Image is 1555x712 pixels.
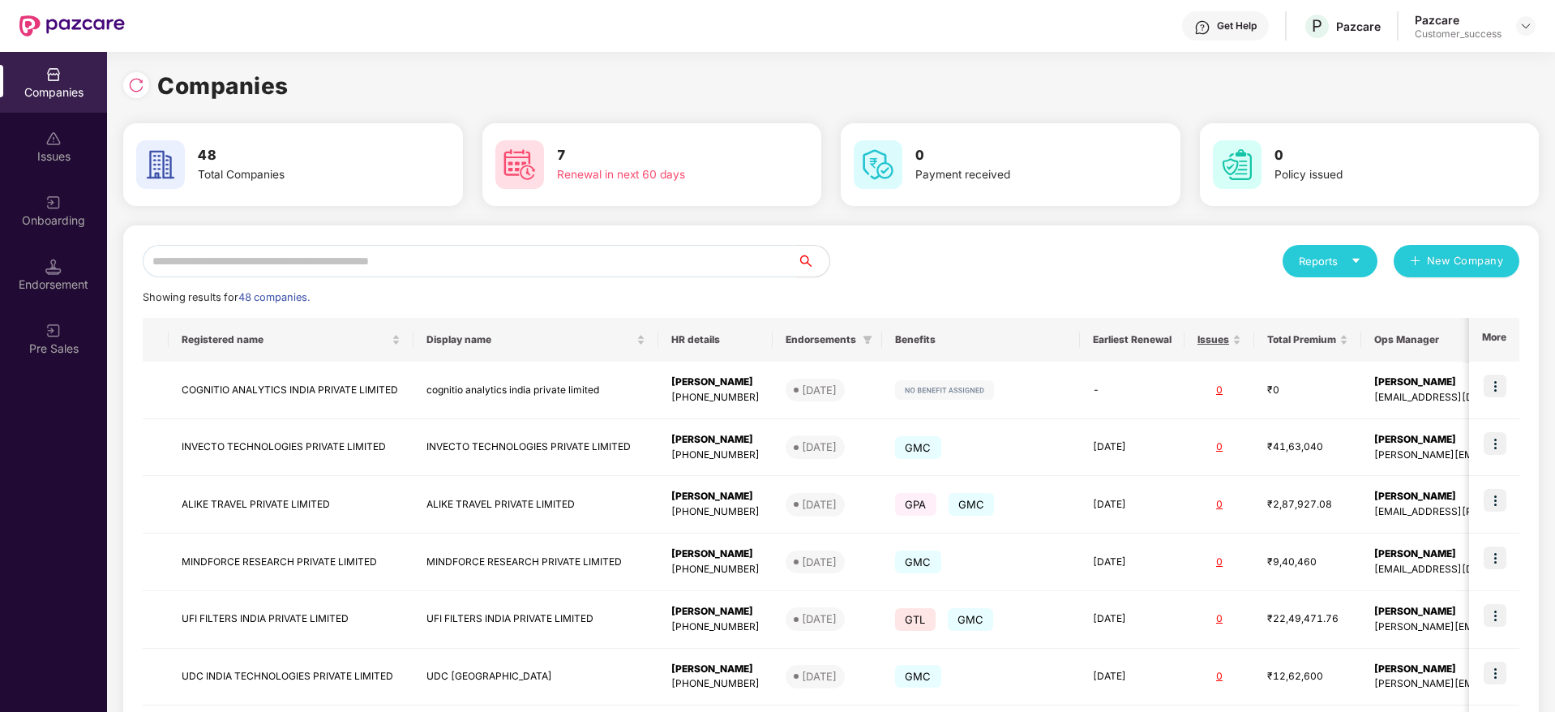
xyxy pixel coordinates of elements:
div: 0 [1197,555,1241,570]
img: svg+xml;base64,PHN2ZyB3aWR0aD0iMjAiIGhlaWdodD0iMjAiIHZpZXdCb3g9IjAgMCAyMCAyMCIgZmlsbD0ibm9uZSIgeG... [45,323,62,339]
div: 0 [1197,611,1241,627]
td: ALIKE TRAVEL PRIVATE LIMITED [169,476,413,534]
div: Policy issued [1274,166,1479,184]
div: Payment received [915,166,1120,184]
td: UFI FILTERS INDIA PRIVATE LIMITED [413,591,658,649]
img: icon [1484,375,1506,397]
span: GMC [895,551,941,573]
th: Issues [1184,318,1254,362]
div: [PHONE_NUMBER] [671,676,760,692]
div: 0 [1197,669,1241,684]
span: 48 companies. [238,291,310,303]
div: ₹41,63,040 [1267,440,1348,455]
div: [PHONE_NUMBER] [671,562,760,577]
h3: 0 [915,145,1120,166]
div: Reports [1299,253,1361,269]
div: [PERSON_NAME] [671,489,760,504]
img: svg+xml;base64,PHN2ZyBpZD0iRHJvcGRvd24tMzJ4MzIiIHhtbG5zPSJodHRwOi8vd3d3LnczLm9yZy8yMDAwL3N2ZyIgd2... [1519,19,1532,32]
div: [PHONE_NUMBER] [671,390,760,405]
div: [PERSON_NAME] [671,662,760,677]
div: ₹9,40,460 [1267,555,1348,570]
span: GPA [895,493,936,516]
span: New Company [1427,253,1504,269]
img: svg+xml;base64,PHN2ZyB4bWxucz0iaHR0cDovL3d3dy53My5vcmcvMjAwMC9zdmciIHdpZHRoPSI2MCIgaGVpZ2h0PSI2MC... [495,140,544,189]
div: [PERSON_NAME] [671,432,760,448]
th: Registered name [169,318,413,362]
span: Endorsements [786,333,856,346]
td: INVECTO TECHNOLOGIES PRIVATE LIMITED [413,419,658,477]
div: ₹2,87,927.08 [1267,497,1348,513]
span: plus [1410,255,1420,268]
div: [PERSON_NAME] [671,547,760,562]
div: [DATE] [802,554,837,570]
th: More [1469,318,1519,362]
div: [PHONE_NUMBER] [671,504,760,520]
span: search [796,255,829,268]
img: icon [1484,432,1506,455]
span: Total Premium [1267,333,1336,346]
img: svg+xml;base64,PHN2ZyB4bWxucz0iaHR0cDovL3d3dy53My5vcmcvMjAwMC9zdmciIHdpZHRoPSI2MCIgaGVpZ2h0PSI2MC... [136,140,185,189]
td: UDC [GEOGRAPHIC_DATA] [413,649,658,706]
img: New Pazcare Logo [19,15,125,36]
td: [DATE] [1080,649,1184,706]
td: MINDFORCE RESEARCH PRIVATE LIMITED [413,534,658,591]
img: svg+xml;base64,PHN2ZyB3aWR0aD0iMTQuNSIgaGVpZ2h0PSIxNC41IiB2aWV3Qm94PSIwIDAgMTYgMTYiIGZpbGw9Im5vbm... [45,259,62,275]
img: icon [1484,662,1506,684]
td: MINDFORCE RESEARCH PRIVATE LIMITED [169,534,413,591]
div: Renewal in next 60 days [557,166,761,184]
span: Issues [1197,333,1229,346]
div: ₹12,62,600 [1267,669,1348,684]
div: [PERSON_NAME] [671,604,760,620]
img: svg+xml;base64,PHN2ZyB4bWxucz0iaHR0cDovL3d3dy53My5vcmcvMjAwMC9zdmciIHdpZHRoPSI2MCIgaGVpZ2h0PSI2MC... [1213,140,1262,189]
button: search [796,245,830,277]
div: ₹22,49,471.76 [1267,611,1348,627]
div: ₹0 [1267,383,1348,398]
img: svg+xml;base64,PHN2ZyB3aWR0aD0iMjAiIGhlaWdodD0iMjAiIHZpZXdCb3g9IjAgMCAyMCAyMCIgZmlsbD0ibm9uZSIgeG... [45,195,62,211]
div: [DATE] [802,439,837,455]
td: COGNITIO ANALYTICS INDIA PRIVATE LIMITED [169,362,413,419]
th: Total Premium [1254,318,1361,362]
img: svg+xml;base64,PHN2ZyBpZD0iUmVsb2FkLTMyeDMyIiB4bWxucz0iaHR0cDovL3d3dy53My5vcmcvMjAwMC9zdmciIHdpZH... [128,77,144,93]
img: svg+xml;base64,PHN2ZyBpZD0iQ29tcGFuaWVzIiB4bWxucz0iaHR0cDovL3d3dy53My5vcmcvMjAwMC9zdmciIHdpZHRoPS... [45,66,62,83]
div: 0 [1197,383,1241,398]
td: [DATE] [1080,419,1184,477]
span: Showing results for [143,291,310,303]
span: caret-down [1351,255,1361,266]
span: P [1312,16,1322,36]
div: [DATE] [802,611,837,627]
td: - [1080,362,1184,419]
td: [DATE] [1080,534,1184,591]
img: svg+xml;base64,PHN2ZyBpZD0iSXNzdWVzX2Rpc2FibGVkIiB4bWxucz0iaHR0cDovL3d3dy53My5vcmcvMjAwMC9zdmciIH... [45,131,62,147]
div: [PHONE_NUMBER] [671,448,760,463]
img: svg+xml;base64,PHN2ZyB4bWxucz0iaHR0cDovL3d3dy53My5vcmcvMjAwMC9zdmciIHdpZHRoPSI2MCIgaGVpZ2h0PSI2MC... [854,140,902,189]
button: plusNew Company [1394,245,1519,277]
h3: 48 [198,145,402,166]
td: [DATE] [1080,591,1184,649]
img: icon [1484,547,1506,569]
img: icon [1484,489,1506,512]
span: GTL [895,608,936,631]
div: [DATE] [802,496,837,513]
span: GMC [948,608,994,631]
div: Pazcare [1336,19,1381,34]
th: Display name [413,318,658,362]
span: Display name [426,333,633,346]
span: filter [859,330,876,350]
span: GMC [949,493,995,516]
h1: Companies [157,68,289,104]
div: Total Companies [198,166,402,184]
span: GMC [895,665,941,688]
td: [DATE] [1080,476,1184,534]
span: GMC [895,436,941,459]
div: 0 [1197,440,1241,455]
div: Get Help [1217,19,1257,32]
th: Benefits [882,318,1080,362]
img: svg+xml;base64,PHN2ZyB4bWxucz0iaHR0cDovL3d3dy53My5vcmcvMjAwMC9zdmciIHdpZHRoPSIxMjIiIGhlaWdodD0iMj... [895,380,994,400]
span: filter [863,335,872,345]
div: 0 [1197,497,1241,513]
div: [PERSON_NAME] [671,375,760,390]
td: cognitio analytics india private limited [413,362,658,419]
div: Customer_success [1415,28,1501,41]
div: [PHONE_NUMBER] [671,620,760,635]
h3: 7 [557,145,761,166]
